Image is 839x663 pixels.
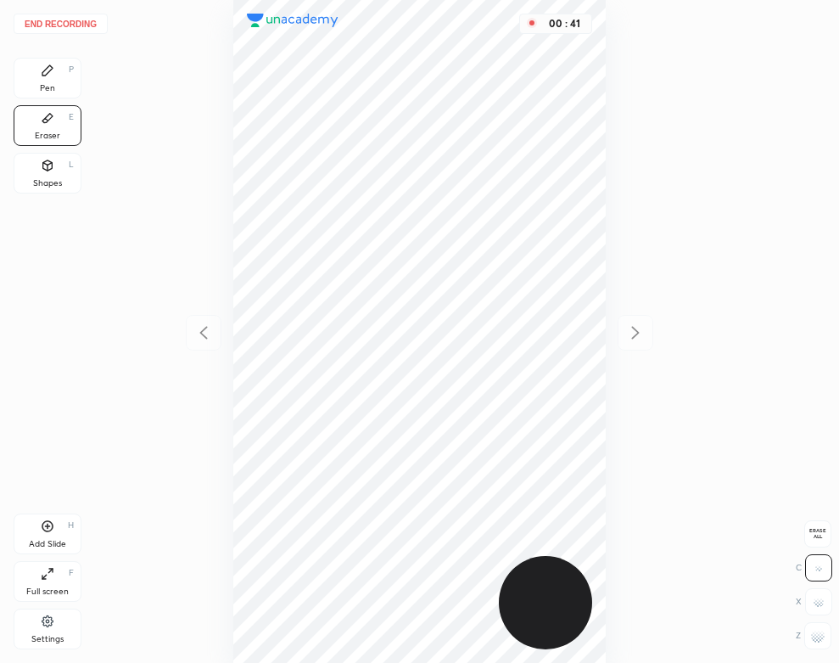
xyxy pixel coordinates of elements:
[805,528,831,540] span: Erase all
[796,588,832,615] div: X
[247,14,338,27] img: logo.38c385cc.svg
[544,18,585,30] div: 00 : 41
[26,587,69,596] div: Full screen
[35,132,60,140] div: Eraser
[33,179,62,188] div: Shapes
[68,521,74,530] div: H
[69,160,74,169] div: L
[69,113,74,121] div: E
[796,554,832,582] div: C
[69,569,74,577] div: F
[40,84,55,93] div: Pen
[29,540,66,548] div: Add Slide
[796,622,831,649] div: Z
[69,65,74,74] div: P
[14,14,108,34] button: End recording
[31,635,64,643] div: Settings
